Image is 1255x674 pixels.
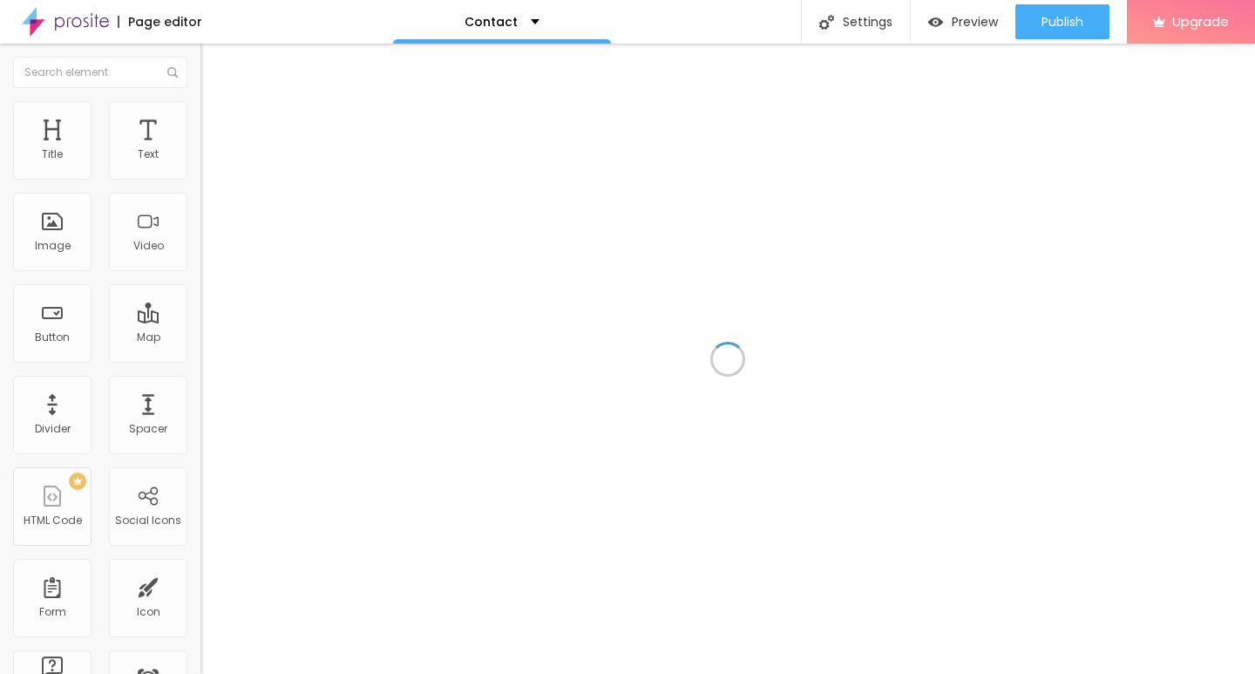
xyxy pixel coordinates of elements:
div: Page editor [118,16,202,28]
div: Social Icons [115,514,181,527]
span: Upgrade [1172,14,1229,29]
div: Image [35,240,71,252]
span: Publish [1041,15,1083,29]
div: Form [39,606,66,618]
div: Icon [137,606,160,618]
div: Map [137,331,160,344]
p: Contact [465,16,518,28]
img: Icone [819,15,834,30]
div: Text [138,148,159,160]
div: Button [35,331,70,344]
input: Search element [13,57,187,88]
div: Divider [35,423,71,435]
button: Publish [1015,4,1109,39]
div: Video [133,240,164,252]
div: HTML Code [24,514,82,527]
img: Icone [167,67,178,78]
div: Spacer [129,423,167,435]
div: Title [42,148,63,160]
button: Preview [911,4,1015,39]
span: Preview [952,15,998,29]
img: view-1.svg [928,15,943,30]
